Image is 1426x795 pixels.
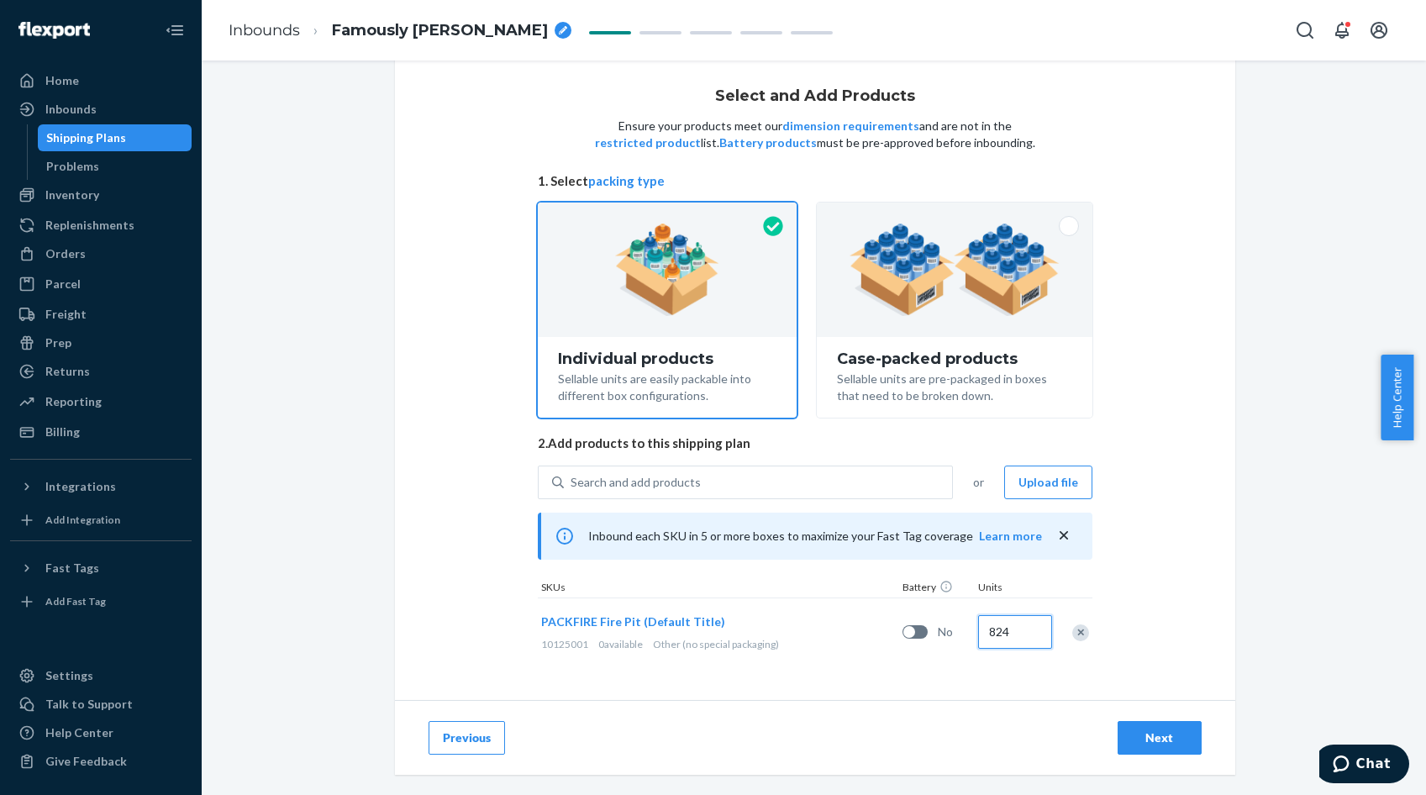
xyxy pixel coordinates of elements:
div: Billing [45,424,80,440]
button: PACKFIRE Fire Pit (Default Title) [541,613,725,630]
button: Open notifications [1325,13,1359,47]
a: Orders [10,240,192,267]
div: Parcel [45,276,81,292]
button: Previous [429,721,505,755]
span: 10125001 [541,638,588,650]
img: case-pack.59cecea509d18c883b923b81aeac6d0b.png [850,224,1059,316]
div: Settings [45,667,93,684]
button: Learn more [979,528,1042,545]
div: Next [1132,729,1187,746]
span: 2. Add products to this shipping plan [538,434,1092,452]
span: 0 available [598,638,643,650]
img: individual-pack.facf35554cb0f1810c75b2bd6df2d64e.png [615,224,720,316]
div: Sellable units are easily packable into different box configurations. [558,367,777,404]
div: Fast Tags [45,560,99,577]
button: close [1055,527,1072,545]
div: Inventory [45,187,99,203]
button: Open Search Box [1288,13,1322,47]
input: Quantity [978,615,1052,649]
button: packing type [588,172,665,190]
div: Individual products [558,350,777,367]
div: Freight [45,306,87,323]
a: Parcel [10,271,192,297]
a: Inbounds [10,96,192,123]
div: Home [45,72,79,89]
button: Close Navigation [158,13,192,47]
button: Upload file [1004,466,1092,499]
button: Fast Tags [10,555,192,582]
a: Replenishments [10,212,192,239]
div: Returns [45,363,90,380]
div: Inbound each SKU in 5 or more boxes to maximize your Fast Tag coverage [538,513,1092,560]
a: Freight [10,301,192,328]
a: Problems [38,153,192,180]
button: Give Feedback [10,748,192,775]
a: Add Fast Tag [10,588,192,615]
button: Next [1118,721,1202,755]
div: SKUs [538,580,899,598]
span: PACKFIRE Fire Pit (Default Title) [541,614,725,629]
span: No [938,624,971,640]
img: Flexport logo [18,22,90,39]
button: Open account menu [1362,13,1396,47]
div: Other (no special packaging) [541,637,896,651]
a: Billing [10,419,192,445]
a: Settings [10,662,192,689]
div: Add Integration [45,513,120,527]
div: Case-packed products [837,350,1071,367]
div: Sellable units are pre-packaged in boxes that need to be broken down. [837,367,1071,404]
a: Returns [10,358,192,385]
div: Battery [899,580,975,598]
div: Add Fast Tag [45,594,106,608]
button: restricted product [595,134,701,151]
button: dimension requirements [782,118,919,134]
iframe: Opens a widget where you can chat to one of our agents [1319,745,1409,787]
a: Prep [10,329,192,356]
div: Remove Item [1072,624,1089,641]
a: Reporting [10,388,192,415]
button: Battery products [719,134,817,151]
span: or [973,474,984,491]
div: Reporting [45,393,102,410]
div: Search and add products [571,474,701,491]
a: Inventory [10,182,192,208]
div: Integrations [45,478,116,495]
a: Help Center [10,719,192,746]
h1: Select and Add Products [715,88,915,105]
div: Prep [45,334,71,351]
div: Shipping Plans [46,129,126,146]
span: 1. Select [538,172,1092,190]
button: Integrations [10,473,192,500]
div: Orders [45,245,86,262]
div: Give Feedback [45,753,127,770]
a: Shipping Plans [38,124,192,151]
p: Ensure your products meet our and are not in the list. must be pre-approved before inbounding. [593,118,1037,151]
span: Famously Calm Vicuña [332,20,548,42]
button: Help Center [1381,355,1413,440]
a: Add Integration [10,507,192,534]
div: Problems [46,158,99,175]
div: Talk to Support [45,696,133,713]
div: Units [975,580,1050,598]
a: Inbounds [229,21,300,39]
div: Inbounds [45,101,97,118]
div: Help Center [45,724,113,741]
div: Replenishments [45,217,134,234]
ol: breadcrumbs [215,6,585,55]
button: Talk to Support [10,691,192,718]
a: Home [10,67,192,94]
